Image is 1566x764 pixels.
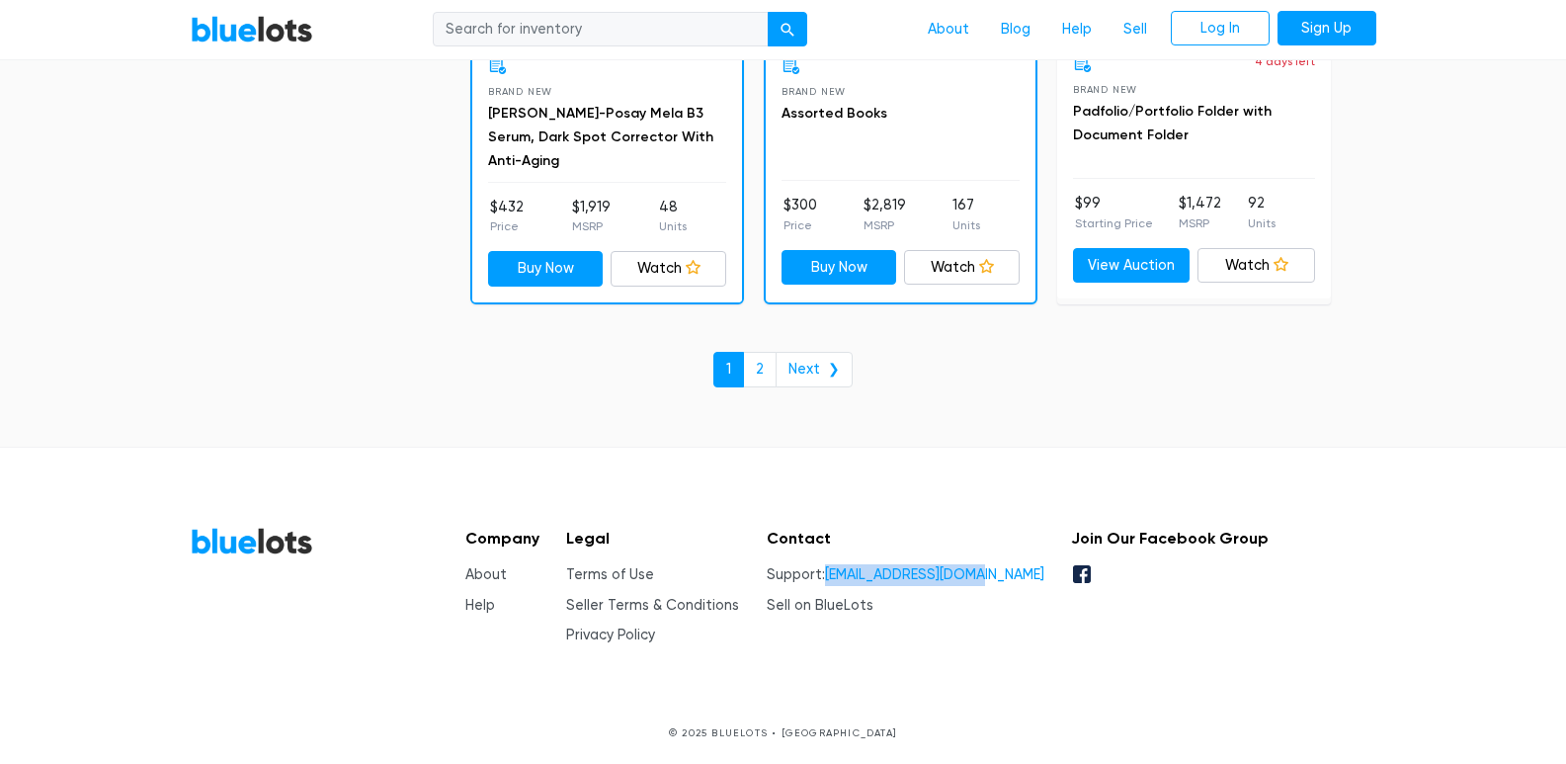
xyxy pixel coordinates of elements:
[490,217,524,235] p: Price
[713,352,744,387] a: 1
[611,251,726,287] a: Watch
[782,250,897,286] a: Buy Now
[1248,193,1276,232] li: 92
[465,529,539,548] h5: Company
[743,352,777,387] a: 2
[1197,248,1315,284] a: Watch
[659,217,687,235] p: Units
[191,15,313,43] a: BlueLots
[1255,52,1315,70] p: 4 days left
[566,566,654,583] a: Terms of Use
[952,216,980,234] p: Units
[566,627,655,643] a: Privacy Policy
[864,195,906,234] li: $2,819
[1075,214,1153,232] p: Starting Price
[767,529,1044,548] h5: Contact
[1179,193,1221,232] li: $1,472
[490,197,524,236] li: $432
[1071,529,1269,548] h5: Join Our Facebook Group
[191,527,313,555] a: BlueLots
[825,566,1044,583] a: [EMAIL_ADDRESS][DOMAIN_NAME]
[1073,103,1272,143] a: Padfolio/Portfolio Folder with Document Folder
[1171,11,1270,46] a: Log In
[985,11,1046,48] a: Blog
[191,725,1376,740] p: © 2025 BLUELOTS • [GEOGRAPHIC_DATA]
[465,566,507,583] a: About
[1073,84,1137,95] span: Brand New
[488,251,604,287] a: Buy Now
[767,564,1044,586] li: Support:
[1248,214,1276,232] p: Units
[488,86,552,97] span: Brand New
[767,597,873,614] a: Sell on BlueLots
[776,352,853,387] a: Next ❯
[783,195,817,234] li: $300
[659,197,687,236] li: 48
[904,250,1020,286] a: Watch
[1108,11,1163,48] a: Sell
[912,11,985,48] a: About
[572,217,611,235] p: MSRP
[488,105,713,169] a: [PERSON_NAME]-Posay Mela B3 Serum, Dark Spot Corrector With Anti-Aging
[1179,214,1221,232] p: MSRP
[433,12,769,47] input: Search for inventory
[864,216,906,234] p: MSRP
[572,197,611,236] li: $1,919
[783,216,817,234] p: Price
[1046,11,1108,48] a: Help
[465,597,495,614] a: Help
[566,597,739,614] a: Seller Terms & Conditions
[782,105,887,122] a: Assorted Books
[1075,193,1153,232] li: $99
[782,86,846,97] span: Brand New
[952,195,980,234] li: 167
[1278,11,1376,46] a: Sign Up
[1073,248,1191,284] a: View Auction
[566,529,739,548] h5: Legal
